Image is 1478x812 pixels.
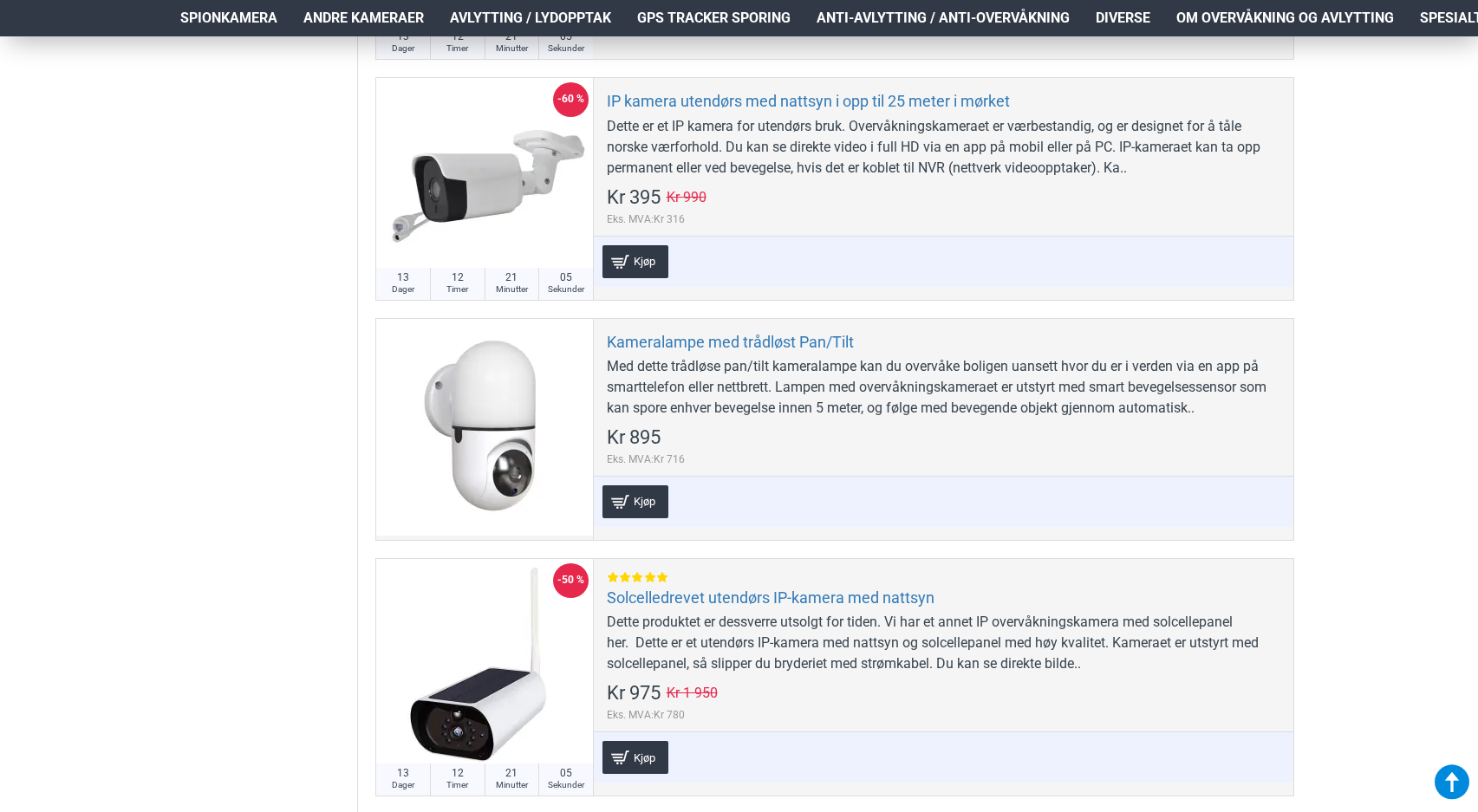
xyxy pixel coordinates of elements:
[1096,8,1150,29] span: Diverse
[667,686,718,700] span: Kr 1 950
[607,684,661,703] span: Kr 975
[607,116,1280,179] div: Dette er et IP kamera for utendørs bruk. Overvåkningskameraet er værbestandig, og er designet for...
[629,256,660,267] span: Kjøp
[607,612,1280,674] div: Dette produktet er dessverre utsolgt for tiden. Vi har et annet IP overvåkningskamera med solcell...
[607,188,661,207] span: Kr 395
[629,496,660,507] span: Kjøp
[450,8,611,29] span: Avlytting / Lydopptak
[607,91,1010,111] a: IP kamera utendørs med nattsyn i opp til 25 meter i mørket
[607,428,661,447] span: Kr 895
[607,451,685,467] span: Eks. MVA:Kr 716
[817,8,1070,29] span: Anti-avlytting / Anti-overvåkning
[376,559,593,776] a: Solcelledrevet utendørs IP-kamera med nattsyn Solcelledrevet utendørs IP-kamera med nattsyn
[607,332,854,352] a: Kameralampe med trådløst Pan/Tilt
[376,78,593,295] a: IP kamera utendørs med nattsyn i opp til 25 meter i mørket IP kamera utendørs med nattsyn i opp t...
[180,8,277,29] span: Spionkamera
[637,8,791,29] span: GPS Tracker Sporing
[607,588,934,607] a: Solcelledrevet utendørs IP-kamera med nattsyn
[1176,8,1394,29] span: Om overvåkning og avlytting
[667,191,706,205] span: Kr 990
[607,707,718,723] span: Eks. MVA:Kr 780
[376,319,593,536] a: Kameralampe med trådløst Pan/Tilt
[607,211,706,227] span: Eks. MVA:Kr 316
[607,356,1280,419] div: Med dette trådløse pan/tilt kameralampe kan du overvåke boligen uansett hvor du er i verden via e...
[629,752,660,763] span: Kjøp
[303,8,424,29] span: Andre kameraer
